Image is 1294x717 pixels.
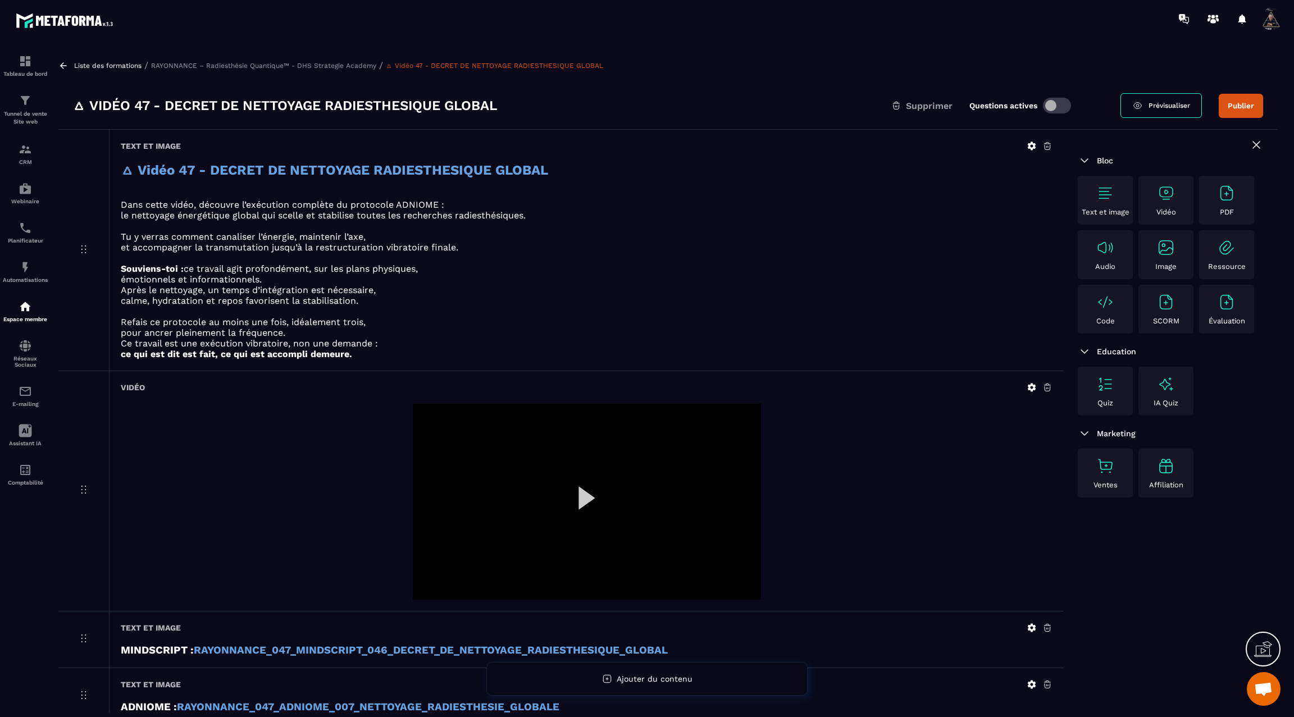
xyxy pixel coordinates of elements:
[121,231,1052,242] p: Tu y verras comment canaliser l’énergie, maintenir l’axe,
[3,415,48,455] a: Assistant IA
[19,54,32,68] img: formation
[1095,262,1115,271] p: Audio
[1156,208,1176,216] p: Vidéo
[1153,317,1179,325] p: SCORM
[906,101,953,111] span: Supprimer
[3,479,48,486] p: Comptabilité
[1149,102,1190,109] span: Prévisualiser
[1218,184,1236,202] img: text-image no-wrap
[1247,672,1281,706] div: Ouvrir le chat
[19,221,32,235] img: scheduler
[3,46,48,85] a: formationformationTableau de bord
[1096,293,1114,311] img: text-image no-wrap
[3,455,48,494] a: accountantaccountantComptabilité
[1219,94,1263,118] button: Publier
[1078,345,1091,358] img: arrow-down
[1096,184,1114,202] img: text-image no-wrap
[1120,93,1202,118] a: Prévisualiser
[1097,156,1113,165] span: Bloc
[1154,399,1178,407] p: IA Quiz
[121,327,1052,338] p: pour ancrer pleinement la fréquence.
[1218,293,1236,311] img: text-image no-wrap
[1157,293,1175,311] img: text-image no-wrap
[121,383,145,392] h6: Vidéo
[177,701,559,713] a: RAYONNANCE_047_ADNIOME_007_NETTOYAGE_RADIESTHESIE_GLOBALE
[1078,154,1091,167] img: arrow-down
[3,440,48,446] p: Assistant IA
[1157,457,1175,475] img: text-image
[151,62,376,70] a: RAYONNANCE – Radiesthésie Quantique™ - DHS Strategie Academy
[3,110,48,126] p: Tunnel de vente Site web
[121,162,548,178] strong: 🜂 Vidéo 47 - DECRET DE NETTOYAGE RADIESTHESIQUE GLOBAL
[3,198,48,204] p: Webinaire
[121,295,1052,306] p: calme, hydratation et repos favorisent la stabilisation.
[16,10,117,31] img: logo
[121,623,181,632] h6: Text et image
[121,274,1052,285] p: émotionnels et informationnels.
[74,62,142,70] a: Liste des formations
[1208,262,1246,271] p: Ressource
[1096,375,1114,393] img: text-image no-wrap
[19,385,32,398] img: email
[121,680,181,689] h6: Text et image
[3,331,48,376] a: social-networksocial-networkRéseaux Sociaux
[3,316,48,322] p: Espace membre
[1157,375,1175,393] img: text-image
[1157,184,1175,202] img: text-image no-wrap
[1097,347,1136,356] span: Education
[19,261,32,274] img: automations
[3,376,48,415] a: emailemailE-mailing
[121,141,181,150] h6: Text et image
[1218,239,1236,257] img: text-image no-wrap
[121,285,1052,295] p: Après le nettoyage, un temps d’intégration est nécessaire,
[3,238,48,244] p: Planificateur
[1149,481,1183,489] p: Affiliation
[19,463,32,477] img: accountant
[3,85,48,134] a: formationformationTunnel de vente Site web
[121,701,177,713] strong: ADNIOME :
[72,97,497,115] h3: 🜂 Vidéo 47 - DECRET DE NETTOYAGE RADIESTHESIQUE GLOBAL
[379,60,383,71] span: /
[19,94,32,107] img: formation
[19,339,32,353] img: social-network
[19,300,32,313] img: automations
[121,338,1052,349] p: Ce travail est une exécution vibratoire, non une demande :
[1093,481,1118,489] p: Ventes
[3,355,48,368] p: Réseaux Sociaux
[144,60,148,71] span: /
[1097,399,1113,407] p: Quiz
[1220,208,1234,216] p: PDF
[3,173,48,213] a: automationsautomationsWebinaire
[121,263,1052,274] p: ce travail agit profondément, sur les plans physiques,
[121,349,352,359] strong: ce qui est dit est fait, ce qui est accompli demeure.
[1209,317,1245,325] p: Évaluation
[121,199,1052,210] p: Dans cette vidéo, découvre l’exécution complète du protocole ADNIOME :
[3,252,48,291] a: automationsautomationsAutomatisations
[3,401,48,407] p: E-mailing
[3,291,48,331] a: automationsautomationsEspace membre
[3,159,48,165] p: CRM
[3,71,48,77] p: Tableau de bord
[121,242,1052,253] p: et accompagner la transmutation jusqu’à la restructuration vibratoire finale.
[121,263,184,274] strong: Souviens-toi :
[1157,239,1175,257] img: text-image no-wrap
[1097,429,1136,438] span: Marketing
[19,182,32,195] img: automations
[969,101,1037,110] label: Questions actives
[1096,457,1114,475] img: text-image no-wrap
[617,674,692,683] span: Ajouter du contenu
[3,134,48,173] a: formationformationCRM
[121,317,1052,327] p: Refais ce protocole au moins une fois, idéalement trois,
[386,62,603,70] a: 🜂 Vidéo 47 - DECRET DE NETTOYAGE RADIESTHESIQUE GLOBAL
[1155,262,1177,271] p: Image
[121,644,194,656] strong: MINDSCRIPT :
[19,143,32,156] img: formation
[1082,208,1129,216] p: Text et image
[1096,239,1114,257] img: text-image no-wrap
[194,644,668,656] a: RAYONNANCE_047_MINDSCRIPT_046_DECRET_DE_NETTOYAGE_RADIESTHESIQUE_GLOBAL
[1078,427,1091,440] img: arrow-down
[3,277,48,283] p: Automatisations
